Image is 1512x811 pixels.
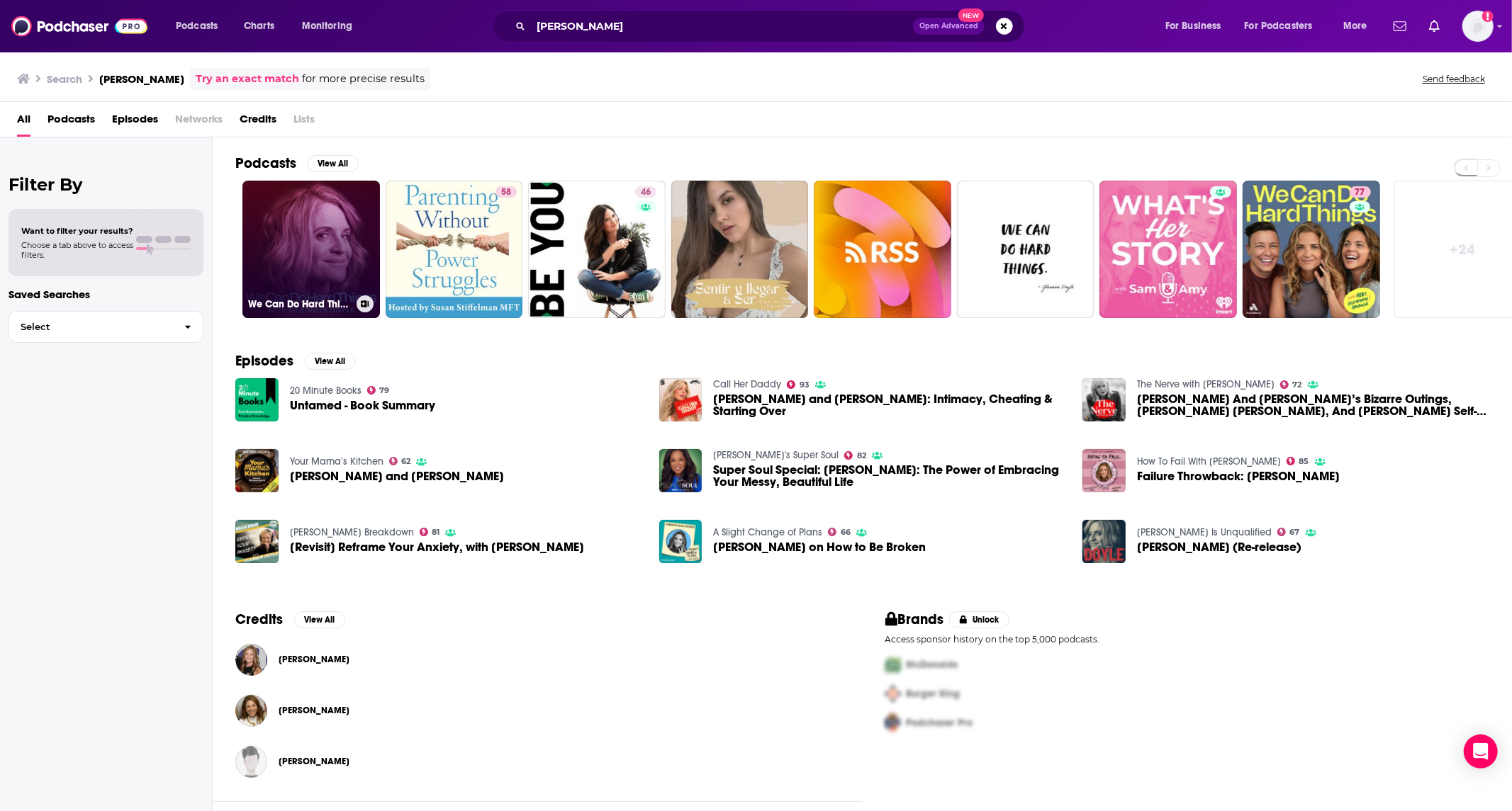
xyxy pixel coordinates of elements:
div: Open Intercom Messenger [1464,735,1498,769]
span: Failure Throwback: [PERSON_NAME] [1137,470,1340,482]
button: Send feedback [1418,73,1489,85]
a: Podcasts [47,108,95,137]
img: Super Soul Special: Glennon Doyle: The Power of Embracing Your Messy, Beautiful Life [659,449,702,492]
button: Open AdvancedNew [913,18,985,35]
div: Search podcasts, credits, & more... [505,10,1038,42]
h2: Filter By [9,174,203,195]
button: open menu [166,15,236,38]
span: McDonalds [907,659,958,671]
span: Choose a tab above to access filters. [21,240,133,260]
button: View All [305,353,356,370]
span: 81 [432,529,439,535]
img: Meghan And Harry’s Bizarre Outings, Taylor Swift's Blake Diss, And Glennon Doyle's Self-Help Scam [1082,378,1126,421]
a: Glennon Doyle and Abby Wambach [290,470,504,482]
a: 93 [787,380,810,389]
span: For Business [1165,16,1221,36]
p: Saved Searches [9,288,203,301]
svg: Add a profile image [1482,11,1494,22]
p: Access sponsor history on the top 5,000 podcasts. [885,634,1490,645]
span: [PERSON_NAME] and [PERSON_NAME]: Intimacy, Cheating & Starting Over [713,393,1065,417]
img: Abby Wambach and Glennon Doyle: Intimacy, Cheating & Starting Over [659,378,702,421]
span: [PERSON_NAME] and [PERSON_NAME] [290,470,504,482]
span: Open Advanced [919,23,978,30]
a: We Can Do Hard Things with [PERSON_NAME] [242,181,380,318]
span: Podcasts [176,16,218,36]
h2: Episodes [235,352,293,370]
span: 67 [1290,529,1300,535]
h3: Search [47,72,82,86]
span: Networks [175,108,223,137]
a: 58 [386,181,523,318]
img: Chase Melton [235,746,267,778]
button: Unlock [949,611,1009,628]
a: A Slight Change of Plans [713,526,822,538]
a: 77 [1243,181,1380,318]
button: Show profile menu [1462,11,1494,42]
a: [Revisit] Reframe Your Anxiety, with Glennon Doyle [290,541,584,553]
span: 46 [641,186,651,200]
a: 81 [420,528,440,536]
img: Podchaser - Follow, Share and Rate Podcasts [11,13,147,40]
img: Failure Throwback: Glennon Doyle [1082,449,1126,492]
span: 79 [379,387,389,394]
span: for more precise results [302,71,425,87]
a: 58 [495,186,517,198]
span: [PERSON_NAME] [279,756,349,767]
button: open menu [1236,15,1333,38]
span: [PERSON_NAME] on How to Be Broken [713,541,926,553]
a: Super Soul Special: Glennon Doyle: The Power of Embracing Your Messy, Beautiful Life [713,464,1065,488]
a: Glennon Doyle on How to Be Broken [659,520,702,563]
button: View All [308,155,359,172]
a: 46 [635,186,656,198]
a: 79 [367,386,390,395]
span: 85 [1299,458,1309,465]
img: Third Pro Logo [880,708,907,737]
span: [PERSON_NAME] (Re-release) [1137,541,1301,553]
a: Glennon Doyle on How to Be Broken [713,541,926,553]
img: Untamed - Book Summary [235,378,279,421]
span: Want to filter your results? [21,226,133,236]
a: Glennon Doyle and Abby Wambach [235,449,279,492]
a: Your Mama’s Kitchen [290,455,383,467]
button: open menu [1333,15,1385,38]
span: 93 [800,382,810,388]
a: Abby Wambach and Glennon Doyle: Intimacy, Cheating & Starting Over [713,393,1065,417]
span: [Revisit] Reframe Your Anxiety, with [PERSON_NAME] [290,541,584,553]
input: Search podcasts, credits, & more... [531,15,913,38]
a: Meghan And Harry’s Bizarre Outings, Taylor Swift's Blake Diss, And Glennon Doyle's Self-Help Scam [1137,393,1489,417]
span: 58 [501,186,511,200]
a: 72 [1280,380,1302,389]
a: Untamed - Book Summary [290,399,435,412]
span: Podchaser Pro [907,717,973,729]
a: Credits [240,108,276,137]
img: [Revisit] Reframe Your Anxiety, with Glennon Doyle [235,520,279,563]
button: View All [294,611,345,628]
a: Episodes [112,108,158,137]
a: 46 [528,181,666,318]
span: 77 [1355,186,1365,200]
span: For Podcasters [1245,16,1313,36]
span: Logged in as eerdmans [1462,11,1494,42]
h3: We Can Do Hard Things with [PERSON_NAME] [248,298,351,310]
a: Glennon Doyle (Re-release) [1082,520,1126,563]
span: Select [9,322,173,331]
span: Lists [293,108,315,137]
a: Glennon Doyle (Re-release) [1137,541,1301,553]
img: User Profile [1462,11,1494,42]
a: Charts [235,15,283,38]
span: 62 [401,458,410,465]
h2: Brands [885,611,944,628]
a: How To Fail With Elizabeth Day [1137,455,1281,467]
span: More [1343,16,1367,36]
